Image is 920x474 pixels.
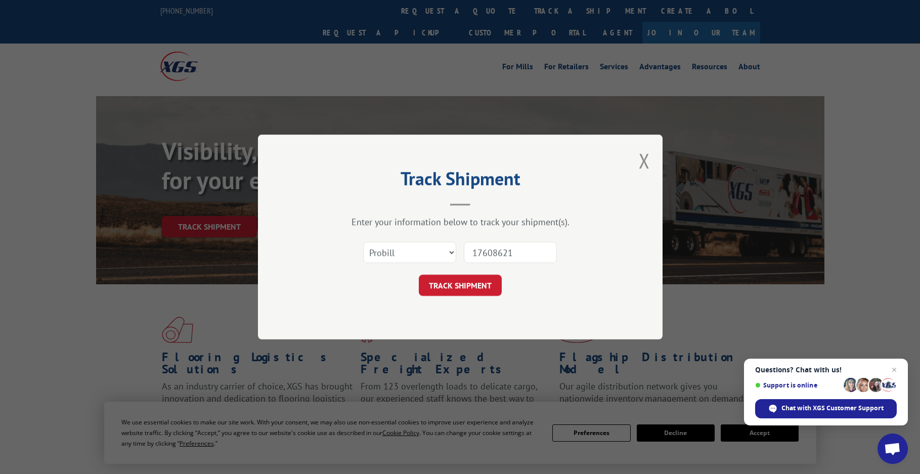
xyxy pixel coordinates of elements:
button: TRACK SHIPMENT [419,275,502,296]
span: Support is online [755,381,840,389]
span: Questions? Chat with us! [755,366,897,374]
h2: Track Shipment [309,171,612,191]
input: Number(s) [464,242,557,263]
div: Open chat [878,434,908,464]
div: Chat with XGS Customer Support [755,399,897,418]
button: Close modal [639,147,650,174]
div: Enter your information below to track your shipment(s). [309,216,612,228]
span: Chat with XGS Customer Support [781,404,884,413]
span: Close chat [888,364,900,376]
